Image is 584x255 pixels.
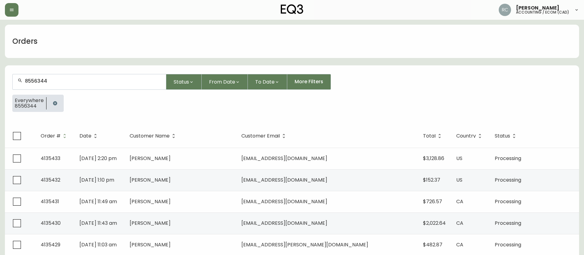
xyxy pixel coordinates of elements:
span: 4135429 [41,241,60,248]
span: $3,128.86 [423,155,444,162]
span: Customer Email [241,133,288,139]
span: Order # [41,133,69,139]
span: Country [456,134,476,138]
span: Processing [495,155,521,162]
span: Total [423,134,436,138]
span: $482.87 [423,241,442,248]
span: Processing [495,220,521,227]
span: Processing [495,241,521,248]
h5: accounting / ecom (cad) [516,10,569,14]
span: $2,022.64 [423,220,446,227]
span: [DATE] 11:49 am [79,198,117,205]
span: $152.37 [423,176,440,183]
span: [EMAIL_ADDRESS][DOMAIN_NAME] [241,155,327,162]
span: US [456,155,462,162]
span: [EMAIL_ADDRESS][DOMAIN_NAME] [241,176,327,183]
span: 4135431 [41,198,59,205]
span: [DATE] 2:20 pm [79,155,117,162]
span: [DATE] 1:10 pm [79,176,114,183]
span: Processing [495,198,521,205]
span: CA [456,220,463,227]
span: 4135430 [41,220,61,227]
span: [EMAIL_ADDRESS][PERSON_NAME][DOMAIN_NAME] [241,241,368,248]
span: [PERSON_NAME] [130,220,171,227]
button: More Filters [287,74,331,90]
span: $726.57 [423,198,442,205]
span: More Filters [295,78,323,85]
img: logo [281,4,304,14]
span: [PERSON_NAME] [130,155,171,162]
span: From Date [209,78,235,86]
input: Search [25,78,161,84]
span: Status [495,133,518,139]
span: Status [174,78,189,86]
span: [EMAIL_ADDRESS][DOMAIN_NAME] [241,198,327,205]
span: [PERSON_NAME] [130,176,171,183]
span: CA [456,241,463,248]
span: Order # [41,134,61,138]
span: Customer Name [130,133,178,139]
span: Status [495,134,510,138]
span: 8556344 [15,103,44,109]
span: 4135432 [41,176,60,183]
h1: Orders [12,36,38,47]
span: [EMAIL_ADDRESS][DOMAIN_NAME] [241,220,327,227]
span: Processing [495,176,521,183]
span: US [456,176,462,183]
span: [PERSON_NAME] [130,241,171,248]
span: Date [79,133,99,139]
span: Everywhere [15,98,44,103]
span: CA [456,198,463,205]
img: f4ba4e02bd060be8f1386e3ca455bd0e [499,4,511,16]
span: [DATE] 11:03 am [79,241,117,248]
span: Date [79,134,91,138]
span: Customer Name [130,134,170,138]
span: Customer Email [241,134,280,138]
span: [PERSON_NAME] [516,6,559,10]
span: To Date [255,78,275,86]
span: [PERSON_NAME] [130,198,171,205]
span: Total [423,133,444,139]
button: From Date [202,74,248,90]
span: 4135433 [41,155,60,162]
span: Country [456,133,484,139]
span: [DATE] 11:43 am [79,220,117,227]
button: To Date [248,74,287,90]
button: Status [166,74,202,90]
